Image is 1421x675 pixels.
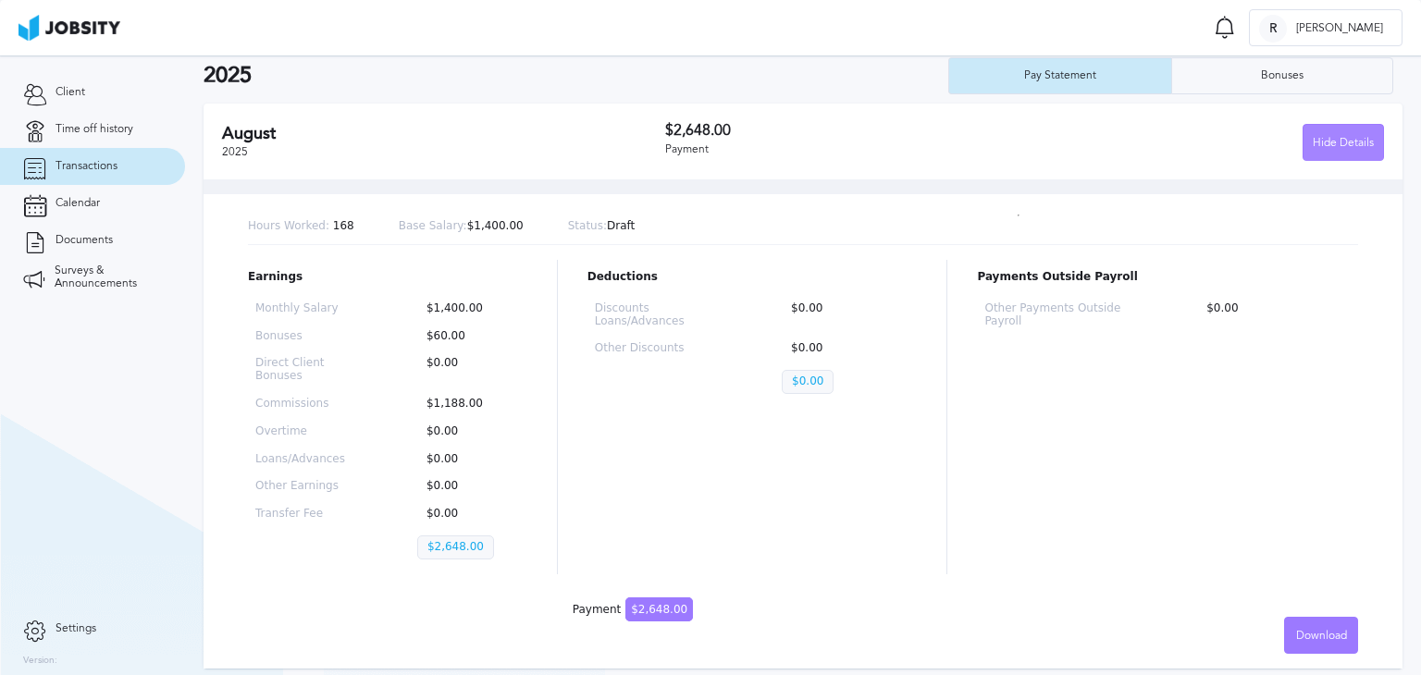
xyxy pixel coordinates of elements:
span: [PERSON_NAME] [1287,22,1392,35]
span: Transactions [56,160,117,173]
p: Commissions [255,398,358,411]
p: Other Payments Outside Payroll [984,302,1138,328]
h3: $2,648.00 [665,122,1025,139]
span: Base Salary: [399,219,467,232]
span: Time off history [56,123,133,136]
span: Status: [568,219,607,232]
p: $0.00 [417,480,520,493]
div: Payment [665,143,1025,156]
p: Bonuses [255,330,358,343]
p: Payments Outside Payroll [977,271,1358,284]
h2: 2025 [204,63,948,89]
p: $0.00 [782,302,909,328]
button: Bonuses [1171,57,1394,94]
p: $1,400.00 [417,302,520,315]
p: Draft [568,220,636,233]
button: Download [1284,617,1358,654]
label: Version: [23,656,57,667]
p: Monthly Salary [255,302,358,315]
div: Bonuses [1252,69,1313,82]
span: 2025 [222,145,248,158]
p: $0.00 [417,453,520,466]
p: Transfer Fee [255,508,358,521]
button: Pay Statement [948,57,1171,94]
p: Deductions [587,271,918,284]
p: $0.00 [417,357,520,383]
span: Calendar [56,197,100,210]
div: Hide Details [1304,125,1383,162]
h2: August [222,124,665,143]
span: Settings [56,622,96,635]
p: $60.00 [417,330,520,343]
p: Earnings [248,271,527,284]
p: Other Discounts [595,342,723,355]
span: Hours Worked: [248,219,329,232]
div: Payment [573,604,693,617]
p: $0.00 [782,342,909,355]
p: Other Earnings [255,480,358,493]
p: Loans/Advances [255,453,358,466]
p: Overtime [255,425,358,438]
p: $0.00 [417,508,520,521]
p: Discounts Loans/Advances [595,302,723,328]
p: $1,400.00 [399,220,524,233]
p: Direct Client Bonuses [255,357,358,383]
p: $0.00 [1197,302,1351,328]
div: R [1259,15,1287,43]
button: R[PERSON_NAME] [1249,9,1402,46]
span: Client [56,86,85,99]
div: Pay Statement [1015,69,1106,82]
span: $2,648.00 [625,597,693,621]
span: Download [1296,630,1347,643]
span: Surveys & Announcements [55,264,162,290]
p: 168 [248,220,354,233]
p: $2,648.00 [417,535,494,559]
button: Hide Details [1303,124,1384,161]
p: $1,188.00 [417,398,520,411]
p: $0.00 [782,370,834,394]
p: $0.00 [417,425,520,438]
span: Documents [56,234,113,247]
img: ab4bad089aa723f57921c736e9817d99.png [19,15,120,41]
